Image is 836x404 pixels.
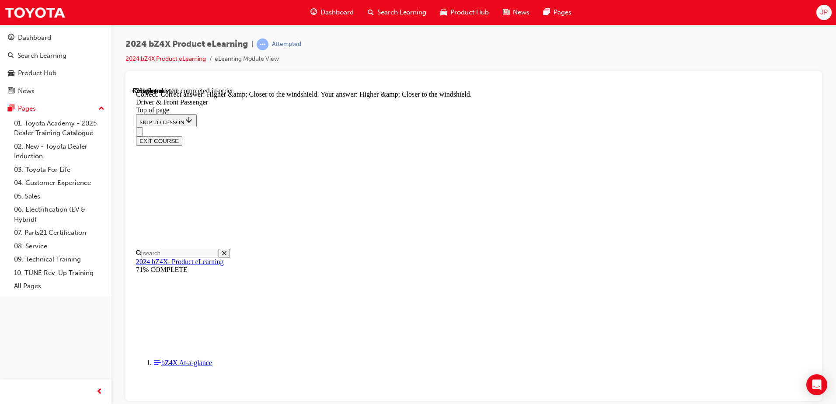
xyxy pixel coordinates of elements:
img: Trak [4,3,66,22]
a: 2024 bZ4X Product eLearning [125,55,206,63]
div: 71% COMPLETE [3,179,679,187]
a: 01. Toyota Academy - 2025 Dealer Training Catalogue [10,117,108,140]
div: Search Learning [17,51,66,61]
a: News [3,83,108,99]
li: eLearning Module View [215,54,279,64]
button: SKIP TO LESSON [3,27,64,40]
div: Dashboard [18,33,51,43]
a: 07. Parts21 Certification [10,226,108,240]
a: 09. Technical Training [10,253,108,266]
span: prev-icon [96,387,103,397]
button: EXIT COURSE [3,49,50,59]
div: Product Hub [18,68,56,78]
button: JP [816,5,832,20]
button: Pages [3,101,108,117]
span: news-icon [8,87,14,95]
a: 03. Toyota For Life [10,163,108,177]
a: Dashboard [3,30,108,46]
span: search-icon [8,52,14,60]
span: car-icon [440,7,447,18]
a: 02. New - Toyota Dealer Induction [10,140,108,163]
span: search-icon [368,7,374,18]
span: Pages [554,7,571,17]
span: JP [820,7,828,17]
span: Dashboard [320,7,354,17]
a: Search Learning [3,48,108,64]
div: Driver & Front Passenger [3,11,679,19]
a: pages-iconPages [536,3,578,21]
div: Open Intercom Messenger [806,374,827,395]
a: guage-iconDashboard [303,3,361,21]
button: DashboardSearch LearningProduct HubNews [3,28,108,101]
div: Top of page [3,19,679,27]
span: 2024 bZ4X Product eLearning [125,39,248,49]
span: SKIP TO LESSON [7,32,61,38]
a: 06. Electrification (EV & Hybrid) [10,203,108,226]
a: news-iconNews [496,3,536,21]
a: 08. Service [10,240,108,253]
span: car-icon [8,70,14,77]
a: 04. Customer Experience [10,176,108,190]
span: guage-icon [8,34,14,42]
span: guage-icon [310,7,317,18]
span: pages-icon [543,7,550,18]
span: | [251,39,253,49]
a: 2024 bZ4X: Product eLearning [3,171,91,178]
a: 10. TUNE Rev-Up Training [10,266,108,280]
span: up-icon [98,103,104,115]
span: news-icon [503,7,509,18]
div: News [18,86,35,96]
a: Product Hub [3,65,108,81]
div: Pages [18,104,36,114]
span: Search Learning [377,7,426,17]
a: All Pages [10,279,108,293]
span: pages-icon [8,105,14,113]
a: car-iconProduct Hub [433,3,496,21]
span: News [513,7,529,17]
span: learningRecordVerb_ATTEMPT-icon [257,38,268,50]
div: Attempted [272,40,301,49]
button: Close navigation menu [3,40,10,49]
input: Search [9,162,86,171]
div: Correct. Correct answer: Higher &amp; Closer to the windshield. Your answer: Higher &amp; Closer ... [3,3,679,11]
a: search-iconSearch Learning [361,3,433,21]
span: Product Hub [450,7,489,17]
a: 05. Sales [10,190,108,203]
